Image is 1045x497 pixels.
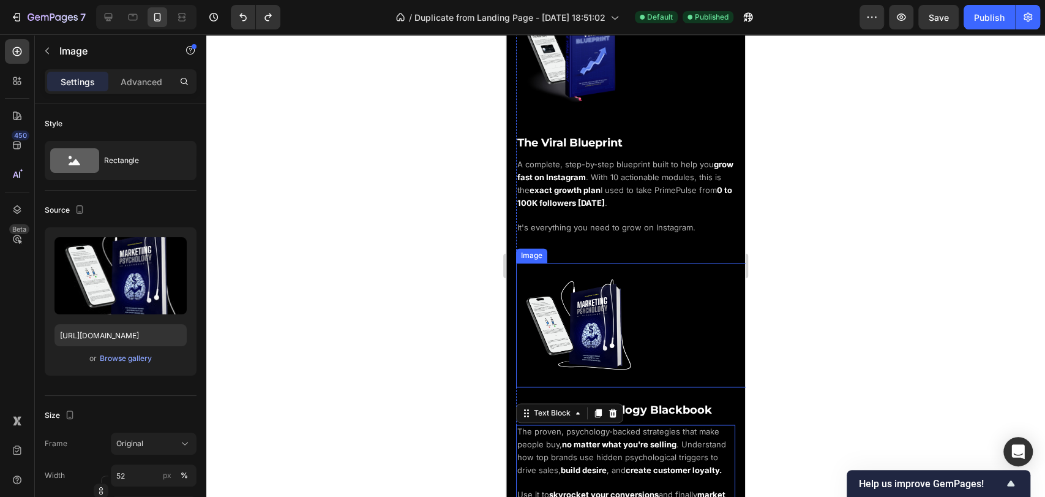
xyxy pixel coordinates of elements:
[11,188,189,198] span: It's everything you need to grow on Instagram.
[56,405,170,415] strong: no matter what you're selling
[89,351,97,366] span: or
[54,431,100,441] strong: build desire
[152,455,191,465] span: and finally
[12,216,39,227] div: Image
[964,5,1015,29] button: Publish
[647,12,673,23] span: Default
[11,102,116,115] span: The Viral Blueprint
[10,229,134,353] img: gempages_564718435615900434-d8b33a7d-2daa-4d61-acc3-6501061ae783.jpg
[231,5,280,29] div: Undo/Redo
[111,465,197,487] input: px%
[177,468,192,483] button: px
[80,10,86,25] p: 7
[918,5,959,29] button: Save
[506,34,745,497] iframe: Design area
[100,353,152,364] div: Browse gallery
[409,11,412,24] span: /
[45,470,65,481] label: Width
[9,224,29,234] div: Beta
[11,455,43,465] span: Use it to
[11,151,226,173] strong: 0 to 100K followers [DATE]
[974,11,1005,24] div: Publish
[11,369,206,382] span: Marketing Psychology Blackbook
[160,468,174,483] button: %
[929,12,949,23] span: Save
[1003,437,1033,466] div: Open Intercom Messenger
[111,433,197,455] button: Original
[25,373,67,384] div: Text Block
[45,408,77,424] div: Size
[859,476,1018,491] button: Show survey - Help us improve GemPages!
[11,138,215,161] span: . With 10 actionable modules, this is the
[99,352,152,365] button: Browse gallery
[11,125,208,135] span: A complete, step-by-step blueprint built to help you
[45,118,62,129] div: Style
[11,392,213,415] span: The proven, psychology-backed strategies that make people buy,
[59,44,163,58] p: Image
[163,470,171,481] div: px
[100,431,119,441] span: , and
[23,151,94,161] strong: exact growth plan
[121,75,162,88] p: Advanced
[12,131,29,140] div: 450
[45,202,87,219] div: Source
[99,164,101,173] span: .
[11,405,220,441] span: . Understand how top brands use hidden psychological triggers to drive sales,
[116,438,143,449] span: Original
[104,146,179,175] div: Rectangle
[181,470,188,481] div: %
[5,5,91,29] button: 7
[54,237,187,314] img: preview-image
[859,478,1003,490] span: Help us improve GemPages!
[61,75,95,88] p: Settings
[54,324,187,346] input: https://example.com/image.jpg
[94,151,211,161] span: I used to take PrimePulse from
[45,438,67,449] label: Frame
[414,11,605,24] span: Duplicate from Landing Page - [DATE] 18:51:02
[695,12,729,23] span: Published
[119,431,215,441] strong: create customer loyalty.
[43,455,152,465] strong: skyrocket your conversions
